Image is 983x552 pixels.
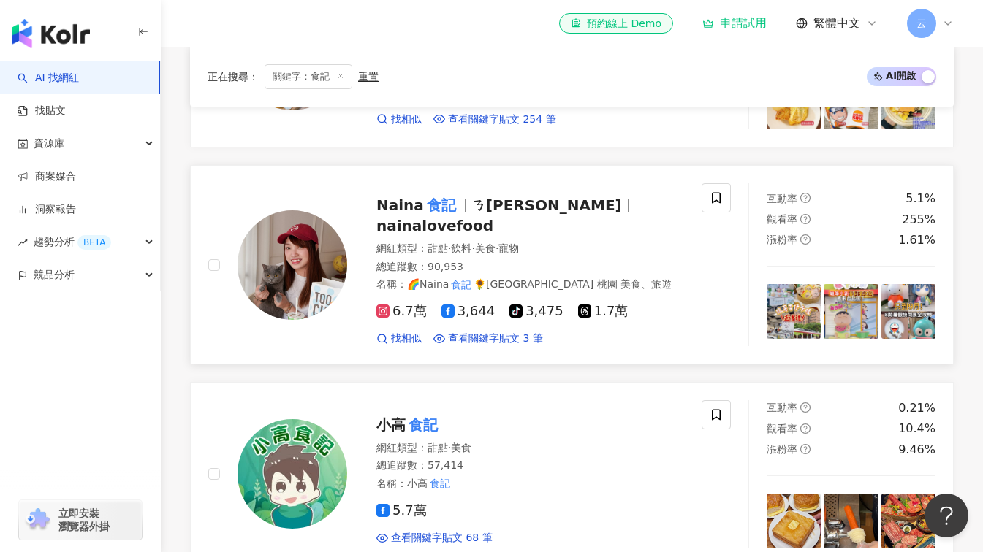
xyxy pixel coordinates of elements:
[571,16,661,31] div: 預約線上 Demo
[800,193,811,203] span: question-circle
[376,277,672,293] span: 名稱 ：
[433,331,543,346] a: 查看關鍵字貼文 3 筆
[18,202,76,217] a: 洞察報告
[376,331,422,346] a: 找相似
[376,441,684,456] div: 網紅類型 ：
[496,242,498,254] span: ·
[925,494,968,537] iframe: Help Scout Beacon - Open
[767,213,797,225] span: 觀看率
[77,235,111,250] div: BETA
[767,494,821,548] img: post-image
[474,278,672,290] span: 🌻[GEOGRAPHIC_DATA] 桃園 美食、旅遊
[800,234,811,245] span: question-circle
[190,165,954,364] a: KOL AvatarNaina食記ㄋ[PERSON_NAME]nainalovefood網紅類型：甜點·飲料·美食·寵物總追蹤數：90,953名稱：🌈Naina食記🌻[GEOGRAPHIC_DA...
[906,191,935,207] div: 5.1%
[475,242,496,254] span: 美食
[376,217,493,234] span: nainalovefood
[824,494,878,548] img: post-image
[498,242,519,254] span: 寵物
[358,71,379,83] div: 重置
[18,237,28,248] span: rise
[407,478,428,489] span: 小高
[902,212,935,228] div: 255%
[881,494,935,548] img: post-image
[898,232,935,248] div: 1.61%
[813,15,860,31] span: 繁體中文
[898,400,935,416] div: 0.21%
[471,242,474,254] span: ·
[18,169,76,184] a: 商案媒合
[23,508,52,532] img: chrome extension
[34,127,64,160] span: 資源庫
[58,507,110,533] span: 立即安裝 瀏覽器外掛
[898,442,935,458] div: 9.46%
[824,284,878,338] img: post-image
[391,112,422,127] span: 找相似
[800,214,811,224] span: question-circle
[391,331,422,346] span: 找相似
[800,402,811,413] span: question-circle
[702,16,767,31] a: 申請試用
[407,278,449,290] span: 🌈Naina
[376,531,493,545] a: 查看關鍵字貼文 68 筆
[12,19,90,48] img: logo
[34,226,111,258] span: 趨勢分析
[376,503,427,518] span: 5.7萬
[448,242,451,254] span: ·
[509,304,563,319] span: 3,475
[18,71,79,85] a: searchAI 找網紅
[428,475,452,491] mark: 食記
[238,210,347,320] img: KOL Avatar
[376,304,427,319] span: 6.7萬
[18,104,66,118] a: 找貼文
[448,442,451,453] span: ·
[441,304,496,319] span: 3,644
[238,419,347,529] img: KOL Avatar
[449,277,474,293] mark: 食記
[376,196,424,214] span: Naina
[916,15,927,31] span: 云
[767,402,797,413] span: 互動率
[471,196,622,214] span: ㄋ[PERSON_NAME]
[424,193,459,217] mark: 食記
[265,64,352,89] span: 關鍵字：食記
[559,13,673,34] a: 預約線上 Demo
[428,442,448,453] span: 甜點
[376,459,684,473] div: 總追蹤數 ： 57,414
[376,242,684,256] div: 網紅類型 ：
[898,421,935,437] div: 10.4%
[578,304,629,319] span: 1.7萬
[208,71,259,83] span: 正在搜尋 ：
[451,442,471,453] span: 美食
[800,444,811,454] span: question-circle
[767,234,797,245] span: 漲粉率
[767,443,797,455] span: 漲粉率
[19,500,142,540] a: chrome extension立即安裝 瀏覽器外掛
[376,475,452,491] span: 名稱 ：
[451,242,471,254] span: 飲料
[767,284,821,338] img: post-image
[34,258,75,291] span: 競品分析
[376,260,684,275] div: 總追蹤數 ： 90,953
[391,531,493,545] span: 查看關鍵字貼文 68 筆
[376,416,406,434] span: 小高
[376,112,422,127] a: 找相似
[428,242,448,254] span: 甜點
[448,331,543,346] span: 查看關鍵字貼文 3 筆
[433,112,556,127] a: 查看關鍵字貼文 254 筆
[767,423,797,434] span: 觀看率
[800,423,811,434] span: question-circle
[448,112,556,127] span: 查看關鍵字貼文 254 筆
[767,193,797,204] span: 互動率
[881,284,935,338] img: post-image
[406,413,441,437] mark: 食記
